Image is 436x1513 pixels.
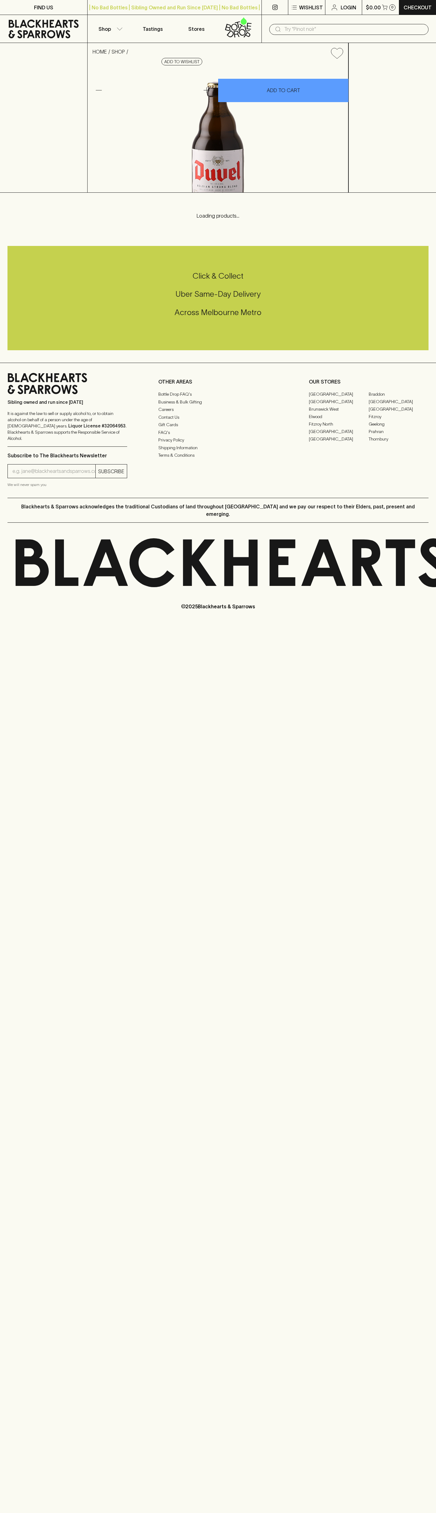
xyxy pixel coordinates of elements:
[369,428,429,435] a: Prahran
[158,429,278,436] a: FAQ's
[7,289,429,299] h5: Uber Same-Day Delivery
[175,15,218,43] a: Stores
[391,6,394,9] p: 0
[328,45,346,61] button: Add to wishlist
[158,378,278,385] p: OTHER AREAS
[158,452,278,459] a: Terms & Conditions
[309,428,369,435] a: [GEOGRAPHIC_DATA]
[309,378,429,385] p: OUR STORES
[7,482,127,488] p: We will never spam you
[12,466,95,476] input: e.g. jane@blackheartsandsparrows.com.au
[309,413,369,420] a: Elwood
[98,25,111,33] p: Shop
[218,79,348,102] button: ADD TO CART
[131,15,175,43] a: Tastings
[369,398,429,405] a: [GEOGRAPHIC_DATA]
[267,87,300,94] p: ADD TO CART
[309,420,369,428] a: Fitzroy North
[158,421,278,429] a: Gift Cards
[7,246,429,350] div: Call to action block
[143,25,163,33] p: Tastings
[309,405,369,413] a: Brunswick West
[369,413,429,420] a: Fitzroy
[366,4,381,11] p: $0.00
[299,4,323,11] p: Wishlist
[158,413,278,421] a: Contact Us
[68,423,126,428] strong: Liquor License #32064953
[161,58,202,65] button: Add to wishlist
[112,49,125,54] a: SHOP
[6,212,430,219] p: Loading products...
[341,4,356,11] p: Login
[158,406,278,413] a: Careers
[12,503,424,518] p: Blackhearts & Sparrows acknowledges the traditional Custodians of land throughout [GEOGRAPHIC_DAT...
[93,49,107,54] a: HOME
[369,405,429,413] a: [GEOGRAPHIC_DATA]
[158,436,278,444] a: Privacy Policy
[369,435,429,443] a: Thornbury
[369,420,429,428] a: Geelong
[369,390,429,398] a: Braddon
[309,390,369,398] a: [GEOGRAPHIC_DATA]
[309,398,369,405] a: [GEOGRAPHIC_DATA]
[7,410,127,441] p: It is against the law to sell or supply alcohol to, or to obtain alcohol on behalf of a person un...
[7,452,127,459] p: Subscribe to The Blackhearts Newsletter
[96,464,127,478] button: SUBSCRIBE
[88,15,131,43] button: Shop
[7,399,127,405] p: Sibling owned and run since [DATE]
[158,391,278,398] a: Bottle Drop FAQ's
[98,468,124,475] p: SUBSCRIBE
[7,271,429,281] h5: Click & Collect
[158,444,278,451] a: Shipping Information
[309,435,369,443] a: [GEOGRAPHIC_DATA]
[158,398,278,406] a: Business & Bulk Gifting
[284,24,424,34] input: Try "Pinot noir"
[404,4,432,11] p: Checkout
[7,307,429,318] h5: Across Melbourne Metro
[34,4,53,11] p: FIND US
[88,64,348,192] img: 2915.png
[188,25,204,33] p: Stores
